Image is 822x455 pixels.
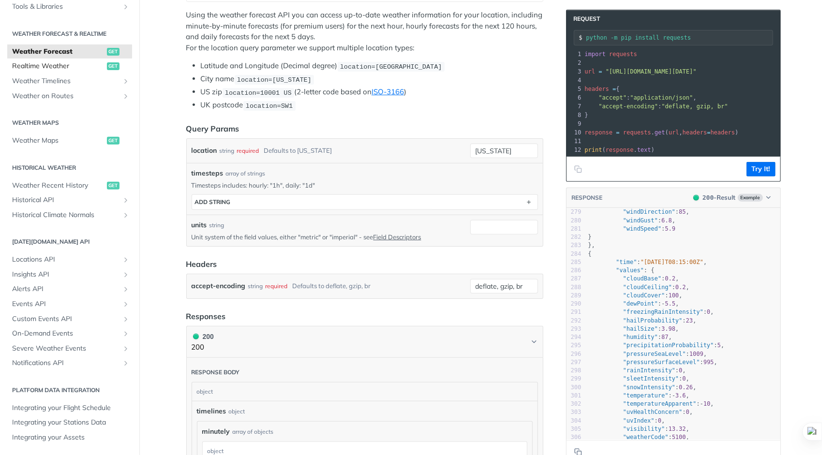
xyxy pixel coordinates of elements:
[588,259,707,265] span: : ,
[7,326,132,341] a: On-Demand EventsShow subpages for On-Demand Events
[669,426,686,432] span: 13.32
[567,292,582,300] div: 289
[588,426,690,432] span: : ,
[588,225,676,232] span: :
[122,345,130,352] button: Show subpages for Severe Weather Events
[567,308,582,316] div: 291
[585,129,739,136] span: . ( , )
[567,300,582,308] div: 290
[7,89,132,103] a: Weather on RoutesShow subpages for Weather on Routes
[201,73,543,85] li: City name
[237,144,259,158] div: required
[623,434,669,440] span: "weatherCode"
[201,100,543,111] li: UK postcode
[122,3,130,11] button: Show subpages for Tools & Libraries
[209,221,224,230] div: string
[588,217,676,224] span: : ,
[530,338,538,346] svg: Chevron
[658,417,661,424] span: 0
[122,256,130,264] button: Show subpages for Locations API
[571,193,603,203] button: RESPONSE
[567,217,582,225] div: 280
[567,225,582,233] div: 281
[7,237,132,246] h2: [DATE][DOMAIN_NAME] API
[107,137,120,145] span: get
[567,341,582,350] div: 295
[606,147,634,153] span: response
[598,103,658,110] span: "accept-encoding"
[616,267,644,274] span: "values"
[7,386,132,395] h2: Platform DATA integration
[229,407,245,416] div: object
[679,208,686,215] span: 85
[122,77,130,85] button: Show subpages for Weather Timelines
[702,193,735,203] div: - Result
[598,94,627,101] span: "accept"
[669,129,679,136] span: url
[567,241,582,250] div: 283
[12,358,120,368] span: Notifications API
[567,59,583,67] div: 2
[688,193,775,203] button: 200200-ResultExample
[623,317,683,324] span: "hailProbability"
[637,147,651,153] span: text
[7,312,132,326] a: Custom Events APIShow subpages for Custom Events API
[717,342,721,349] span: 5
[683,129,707,136] span: headers
[623,284,672,291] span: "cloudCeiling"
[122,211,130,219] button: Show subpages for Historical Climate Normals
[623,292,665,299] span: "cloudCover"
[588,342,725,349] span: : ,
[686,317,693,324] span: 23
[641,259,703,265] span: "[DATE]T08:15:00Z"
[192,233,466,241] p: Unit system of the field values, either "metric" or "imperial" - see
[623,351,686,357] span: "pressureSeaLevel"
[12,433,130,442] span: Integrating your Assets
[12,61,105,71] span: Realtime Weather
[588,300,679,307] span: : ,
[186,258,217,270] div: Headers
[606,68,697,75] span: "[URL][DOMAIN_NAME][DATE]"
[12,195,120,205] span: Historical API
[630,94,693,101] span: "application/json"
[7,415,132,430] a: Integrating your Stations Data
[122,315,130,323] button: Show subpages for Custom Events API
[192,342,214,353] p: 200
[661,217,672,224] span: 6.8
[585,103,728,110] span: :
[12,181,105,191] span: Weather Recent History
[588,392,690,399] span: : ,
[567,67,583,76] div: 3
[192,181,538,190] p: Timesteps includes: hourly: "1h", daily: "1d"
[567,317,582,325] div: 292
[12,329,120,338] span: On-Demand Events
[567,146,583,154] div: 12
[623,342,714,349] span: "precipitationProbability"
[122,92,130,100] button: Show subpages for Weather on Routes
[567,111,583,119] div: 8
[586,34,773,41] input: Request instructions
[12,299,120,309] span: Events API
[623,392,669,399] span: "temperature"
[588,367,686,374] span: : ,
[702,194,714,201] span: 200
[12,136,105,146] span: Weather Maps
[623,325,658,332] span: "hailSize"
[598,68,602,75] span: =
[567,433,582,441] div: 306
[588,292,683,299] span: : ,
[569,15,600,23] span: Request
[201,60,543,72] li: Latitude and Longitude (Decimal degree)
[623,400,697,407] span: "temperatureApparent"
[567,128,583,137] div: 10
[567,283,582,292] div: 288
[107,48,120,56] span: get
[248,279,263,293] div: string
[588,351,707,357] span: : ,
[675,392,686,399] span: 3.6
[122,196,130,204] button: Show subpages for Historical API
[623,308,703,315] span: "freezingRainIntensity"
[567,93,583,102] div: 6
[672,434,686,440] span: 5100
[623,275,661,282] span: "cloudBase"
